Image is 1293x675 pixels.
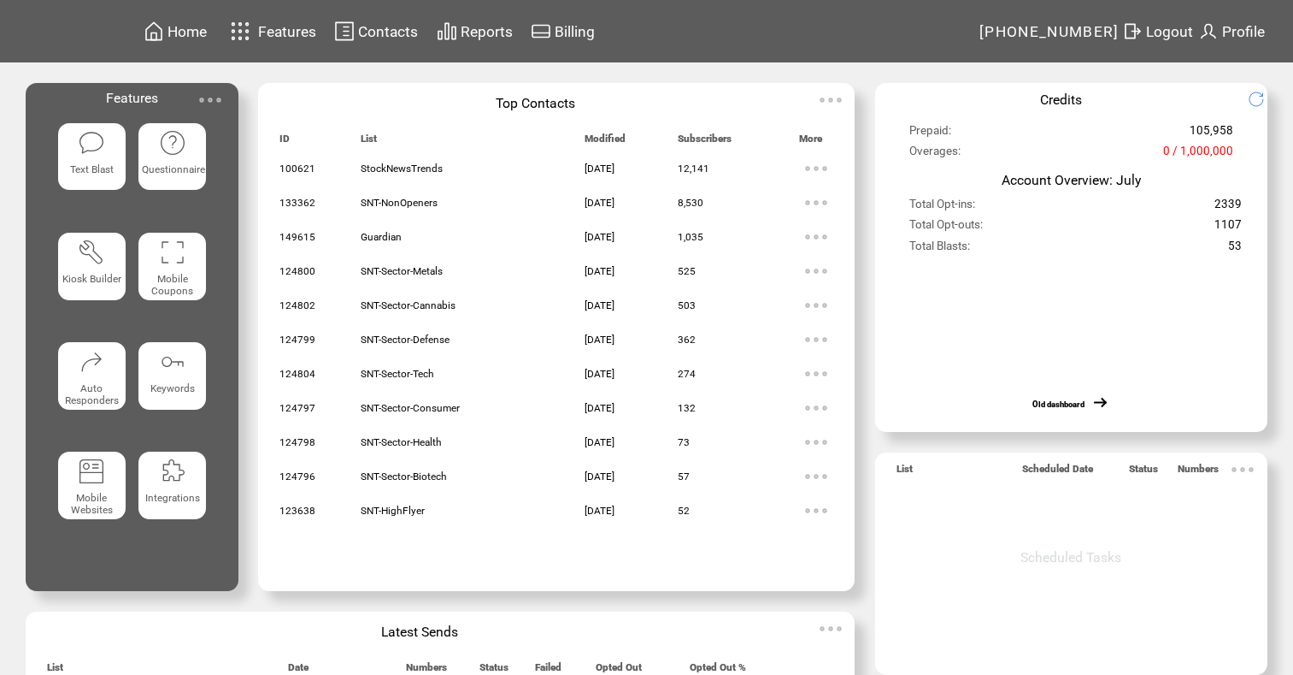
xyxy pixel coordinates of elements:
[144,21,164,42] img: home.svg
[678,436,690,448] span: 73
[151,273,193,297] span: Mobile Coupons
[226,17,256,45] img: features.svg
[78,129,105,157] img: text-blast.svg
[78,458,105,485] img: mobile-websites.svg
[1129,463,1158,483] span: Status
[909,124,951,145] span: Prepaid:
[279,231,315,243] span: 149615
[1040,92,1082,108] span: Credits
[381,624,458,640] span: Latest Sends
[279,436,315,448] span: 124798
[1120,18,1196,44] a: Logout
[361,299,455,311] span: SNT-Sector-Cannabis
[799,254,833,288] img: ellypsis.svg
[1214,198,1242,218] span: 2339
[799,186,833,220] img: ellypsis.svg
[70,163,114,175] span: Text Blast
[799,220,833,254] img: ellypsis.svg
[78,348,105,376] img: auto-responders.svg
[65,382,119,406] span: Auto Responders
[585,299,614,311] span: [DATE]
[138,233,206,329] a: Mobile Coupons
[585,368,614,380] span: [DATE]
[799,357,833,391] img: ellypsis.svg
[461,23,513,40] span: Reports
[585,163,614,175] span: [DATE]
[361,436,442,448] span: SNT-Sector-Health
[141,18,209,44] a: Home
[1163,145,1233,165] span: 0 / 1,000,000
[814,83,848,117] img: ellypsis.svg
[678,133,732,152] span: Subscribers
[361,368,434,380] span: SNT-Sector-Tech
[678,265,696,277] span: 525
[159,129,186,157] img: questionnaire.svg
[159,348,186,376] img: keywords.svg
[159,239,186,266] img: coupons.svg
[279,402,315,414] span: 124797
[585,436,614,448] span: [DATE]
[585,197,614,209] span: [DATE]
[159,458,186,485] img: integrations.svg
[678,163,709,175] span: 12,141
[799,459,833,494] img: ellypsis.svg
[1022,463,1093,483] span: Scheduled Date
[799,133,822,152] span: More
[223,15,320,48] a: Features
[979,23,1120,40] span: [PHONE_NUMBER]
[678,334,696,346] span: 362
[1222,23,1265,40] span: Profile
[585,334,614,346] span: [DATE]
[678,299,696,311] span: 503
[168,23,207,40] span: Home
[58,342,126,438] a: Auto Responders
[1178,463,1219,483] span: Numbers
[361,505,425,517] span: SNT-HighFlyer
[358,23,418,40] span: Contacts
[193,83,227,117] img: ellypsis.svg
[1020,549,1121,565] span: Scheduled Tasks
[678,197,703,209] span: 8,530
[279,197,315,209] span: 133362
[496,95,575,111] span: Top Contacts
[528,18,597,44] a: Billing
[437,21,457,42] img: chart.svg
[909,198,975,218] span: Total Opt-ins:
[279,299,315,311] span: 124802
[150,382,195,394] span: Keywords
[585,471,614,483] span: [DATE]
[555,23,595,40] span: Billing
[145,492,200,504] span: Integrations
[279,163,315,175] span: 100621
[361,133,377,152] span: List
[138,452,206,548] a: Integrations
[1198,21,1219,42] img: profile.svg
[106,90,158,106] span: Features
[1225,453,1260,487] img: ellypsis.svg
[62,273,121,285] span: Kiosk Builder
[909,240,970,260] span: Total Blasts:
[279,334,315,346] span: 124799
[585,231,614,243] span: [DATE]
[258,23,316,40] span: Features
[1146,23,1193,40] span: Logout
[799,494,833,528] img: ellypsis.svg
[678,471,690,483] span: 57
[361,163,443,175] span: StockNewsTrends
[279,368,315,380] span: 124804
[361,471,447,483] span: SNT-Sector-Biotech
[58,452,126,548] a: Mobile Websites
[142,163,205,175] span: Questionnaire
[909,145,961,165] span: Overages:
[361,231,402,243] span: Guardian
[361,334,450,346] span: SNT-Sector-Defense
[279,133,290,152] span: ID
[799,425,833,459] img: ellypsis.svg
[332,18,420,44] a: Contacts
[531,21,551,42] img: creidtcard.svg
[585,505,614,517] span: [DATE]
[799,323,833,357] img: ellypsis.svg
[799,391,833,425] img: ellypsis.svg
[361,265,443,277] span: SNT-Sector-Metals
[138,123,206,219] a: Questionnaire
